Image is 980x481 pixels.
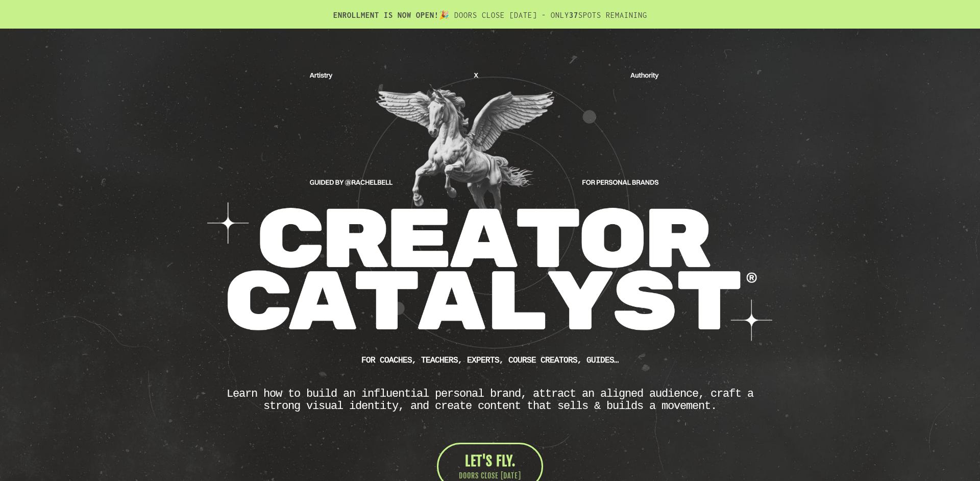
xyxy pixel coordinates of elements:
h2: 🎉 DOORS CLOSE [DATE] - ONLY SPOTS REMAINING [209,10,771,29]
div: Learn how to build an influential personal brand, attract an aligned audience, craft a strong vis... [209,388,771,412]
b: FOR Coaches, teachers, experts, course creators, guides… [361,355,619,365]
b: ENROLLMENT IS NOW OPEN! [333,11,439,19]
b: 37 [569,11,578,19]
span: DOORS CLOSE [DATE] [459,471,521,481]
span: LET'S FLY. [465,453,516,469]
